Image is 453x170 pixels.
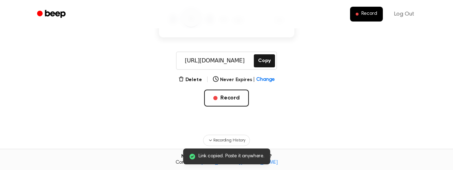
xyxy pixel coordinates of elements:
[213,137,245,144] span: Recording History
[4,160,449,166] span: Contact us
[204,90,249,107] button: Record
[203,135,250,146] button: Recording History
[213,76,275,84] button: Never Expires|Change
[387,6,421,23] a: Log Out
[361,11,377,17] span: Record
[254,54,275,67] button: Copy
[32,7,72,21] a: Beep
[256,76,275,84] span: Change
[206,75,209,84] span: |
[350,7,383,22] button: Record
[178,76,202,84] button: Delete
[253,76,255,84] span: |
[201,160,278,165] a: [EMAIL_ADDRESS][DOMAIN_NAME]
[198,153,264,160] span: Link copied. Paste it anywhere.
